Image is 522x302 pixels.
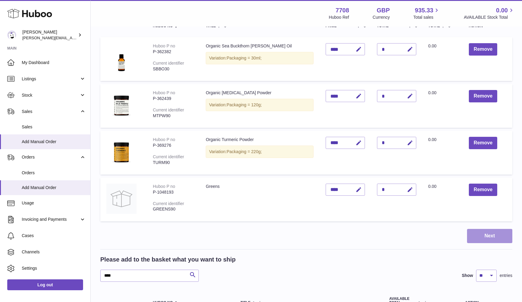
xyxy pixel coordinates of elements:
[206,52,313,64] div: Variation:
[200,131,319,175] td: Organic Turmeric Powder
[153,43,175,48] div: Huboo P no
[428,90,437,95] span: 0.00
[22,265,86,271] span: Settings
[22,249,86,255] span: Channels
[106,137,137,167] img: Organic Turmeric Powder
[22,109,79,114] span: Sales
[413,14,440,20] span: Total sales
[329,14,349,20] div: Huboo Ref
[428,137,437,142] span: 0.00
[464,14,515,20] span: AVAILABLE Stock Total
[200,178,319,221] td: Greens
[153,90,175,95] div: Huboo P no
[153,49,194,55] div: P-362382
[22,154,79,160] span: Orders
[153,61,184,66] div: Current identifier
[153,206,194,212] div: GREENS90
[22,217,79,222] span: Invoicing and Payments
[22,185,86,191] span: Add Manual Order
[206,99,313,111] div: Variation:
[469,184,497,196] button: Remove
[206,146,313,158] div: Variation:
[153,189,194,195] div: P-1048193
[153,108,184,112] div: Current identifier
[7,31,16,40] img: victor@erbology.co
[153,143,194,148] div: P-369276
[22,60,86,66] span: My Dashboard
[373,14,390,20] div: Currency
[153,154,184,159] div: Current identifier
[415,6,433,14] span: 935.33
[22,76,79,82] span: Listings
[153,160,194,165] div: TURM90
[462,273,473,278] label: Show
[106,90,137,120] img: Organic Milk Thistle Powder
[227,149,262,154] span: Packaging = 220g;
[153,137,175,142] div: Huboo P no
[22,92,79,98] span: Stock
[153,201,184,206] div: Current identifier
[428,184,437,189] span: 0.00
[106,184,137,214] img: Greens
[413,6,440,20] a: 935.33 Total sales
[500,273,512,278] span: entries
[464,6,515,20] a: 0.00 AVAILABLE Stock Total
[227,56,262,60] span: Packaging = 30ml;
[227,102,262,107] span: Packaging = 120g;
[153,113,194,119] div: MTPW90
[469,137,497,149] button: Remove
[200,37,319,81] td: Organic Sea Buckthorn [PERSON_NAME] Oil
[22,124,86,130] span: Sales
[469,90,497,102] button: Remove
[100,255,236,264] h2: Please add to the basket what you want to ship
[22,233,86,239] span: Cases
[153,66,194,72] div: SBBO30
[106,43,137,73] img: Organic Sea Buckthorn Berry Oil
[336,6,349,14] strong: 7708
[22,200,86,206] span: Usage
[22,139,86,145] span: Add Manual Order
[22,29,77,41] div: [PERSON_NAME]
[153,184,175,189] div: Huboo P no
[22,35,121,40] span: [PERSON_NAME][EMAIL_ADDRESS][DOMAIN_NAME]
[469,43,497,56] button: Remove
[467,229,512,243] button: Next
[377,6,390,14] strong: GBP
[153,96,194,101] div: P-362439
[428,43,437,48] span: 0.00
[7,279,83,290] a: Log out
[496,6,508,14] span: 0.00
[200,84,319,128] td: Organic [MEDICAL_DATA] Powder
[22,170,86,176] span: Orders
